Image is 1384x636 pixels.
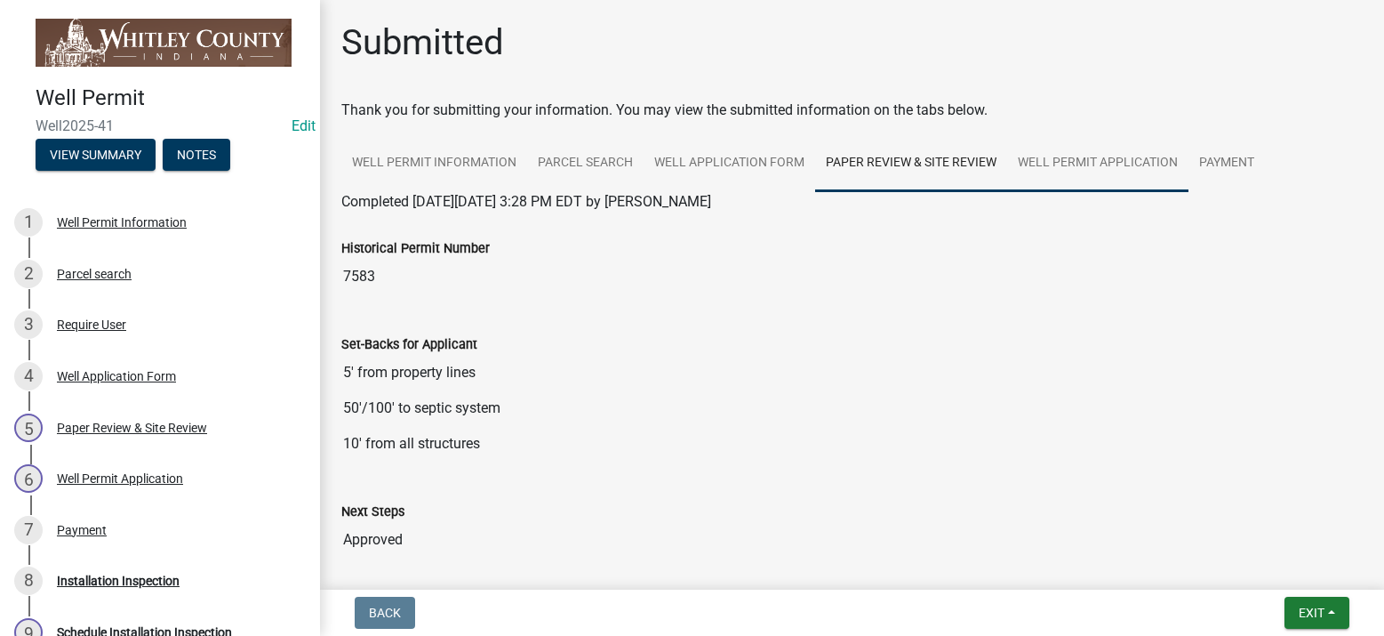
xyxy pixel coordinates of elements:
[1284,597,1349,629] button: Exit
[14,260,43,288] div: 2
[57,216,187,229] div: Well Permit Information
[1007,135,1188,192] a: Well Permit Application
[14,464,43,493] div: 6
[36,149,156,164] wm-modal-confirm: Summary
[355,597,415,629] button: Back
[292,117,316,134] a: Edit
[57,422,207,434] div: Paper Review & Site Review
[57,575,180,587] div: Installation Inspection
[1299,606,1324,620] span: Exit
[36,85,306,111] h4: Well Permit
[369,606,401,620] span: Back
[341,193,711,210] span: Completed [DATE][DATE] 3:28 PM EDT by [PERSON_NAME]
[163,149,230,164] wm-modal-confirm: Notes
[14,567,43,595] div: 8
[341,100,1363,121] div: Thank you for submitting your information. You may view the submitted information on the tabs below.
[36,19,292,67] img: Whitley County, Indiana
[341,339,477,351] label: Set-Backs for Applicant
[527,135,644,192] a: Parcel search
[14,516,43,544] div: 7
[815,135,1007,192] a: Paper Review & Site Review
[14,362,43,390] div: 4
[57,318,126,331] div: Require User
[57,370,176,382] div: Well Application Form
[57,472,183,485] div: Well Permit Application
[36,139,156,171] button: View Summary
[36,117,284,134] span: Well2025-41
[14,208,43,237] div: 1
[341,21,504,64] h1: Submitted
[14,310,43,339] div: 3
[341,135,527,192] a: Well Permit Information
[1188,135,1265,192] a: Payment
[163,139,230,171] button: Notes
[14,414,43,442] div: 5
[644,135,815,192] a: Well Application Form
[292,117,316,134] wm-modal-confirm: Edit Application Number
[341,506,404,519] label: Next Steps
[57,524,107,536] div: Payment
[341,243,490,255] label: Historical Permit Number
[57,268,132,280] div: Parcel search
